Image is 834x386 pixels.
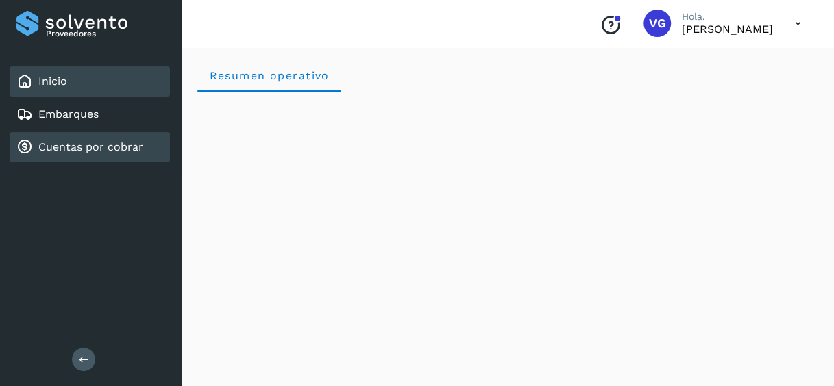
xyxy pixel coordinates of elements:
div: Embarques [10,99,170,129]
span: Resumen operativo [208,69,330,82]
p: VIRIDIANA GONZALEZ MENDOZA [682,23,773,36]
p: Proveedores [46,29,164,38]
div: Cuentas por cobrar [10,132,170,162]
a: Cuentas por cobrar [38,140,143,153]
a: Inicio [38,75,67,88]
div: Inicio [10,66,170,96]
p: Hola, [682,11,773,23]
a: Embarques [38,107,99,120]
